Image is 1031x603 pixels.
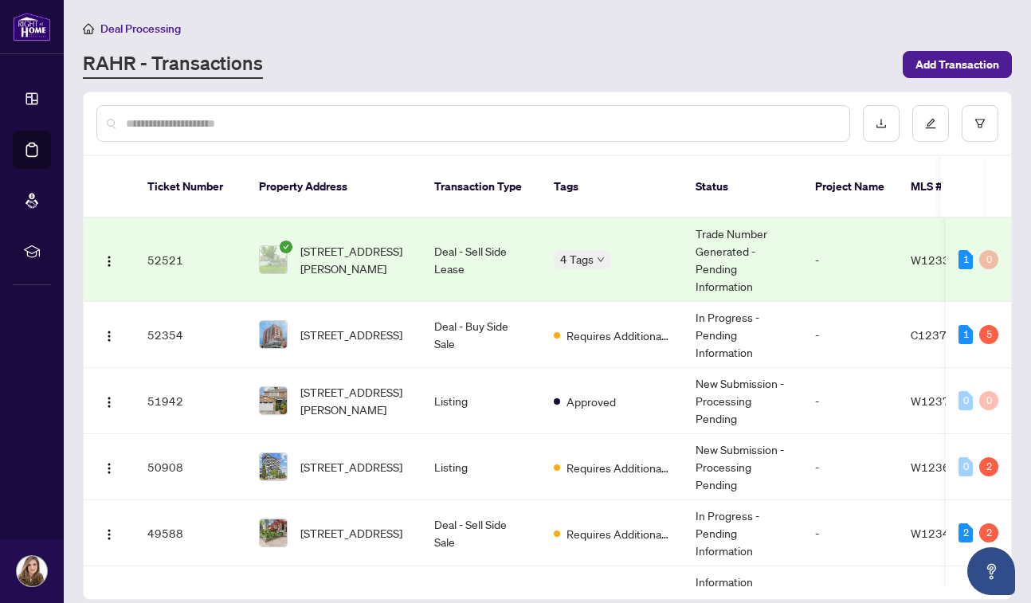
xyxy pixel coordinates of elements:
button: edit [912,105,949,142]
div: 0 [958,457,973,476]
span: edit [925,118,936,129]
span: Deal Processing [100,22,181,36]
div: 1 [958,325,973,344]
span: [STREET_ADDRESS] [300,326,402,343]
button: Logo [96,322,122,347]
img: Profile Icon [17,556,47,586]
td: 51942 [135,368,246,434]
span: Approved [566,393,616,410]
td: In Progress - Pending Information [683,500,802,566]
td: 50908 [135,434,246,500]
div: 2 [979,457,998,476]
span: Add Transaction [915,52,999,77]
span: Requires Additional Docs [566,327,670,344]
th: Transaction Type [421,156,541,218]
span: download [876,118,887,129]
span: check-circle [280,241,292,253]
th: Property Address [246,156,421,218]
td: - [802,500,898,566]
td: Listing [421,368,541,434]
button: filter [962,105,998,142]
span: [STREET_ADDRESS][PERSON_NAME] [300,383,409,418]
td: In Progress - Pending Information [683,302,802,368]
img: thumbnail-img [260,519,287,546]
span: [STREET_ADDRESS] [300,458,402,476]
button: Logo [96,520,122,546]
button: Logo [96,247,122,272]
span: Requires Additional Docs [566,525,670,542]
button: download [863,105,900,142]
th: MLS # [898,156,994,218]
img: thumbnail-img [260,387,287,414]
span: [STREET_ADDRESS] [300,524,402,542]
img: Logo [103,330,116,343]
button: Logo [96,388,122,413]
div: 5 [979,325,998,344]
span: 4 Tags [560,250,594,268]
span: down [597,256,605,264]
img: logo [13,12,51,41]
div: 2 [958,523,973,542]
span: W12342989 [911,526,978,540]
td: - [802,218,898,302]
span: Requires Additional Docs [566,459,670,476]
td: Listing [421,434,541,500]
img: Logo [103,396,116,409]
div: 2 [979,523,998,542]
td: - [802,434,898,500]
span: [STREET_ADDRESS][PERSON_NAME] [300,242,409,277]
span: C12373015 [911,327,975,342]
div: 0 [958,391,973,410]
span: W12360042 [911,460,978,474]
span: home [83,23,94,34]
th: Ticket Number [135,156,246,218]
div: 0 [979,250,998,269]
td: - [802,368,898,434]
button: Add Transaction [903,51,1012,78]
button: Open asap [967,547,1015,595]
td: 52521 [135,218,246,302]
td: New Submission - Processing Pending [683,368,802,434]
td: - [802,302,898,368]
a: RAHR - Transactions [83,50,263,79]
td: 52354 [135,302,246,368]
span: filter [974,118,986,129]
img: Logo [103,528,116,541]
img: Logo [103,255,116,268]
img: thumbnail-img [260,246,287,273]
td: Trade Number Generated - Pending Information [683,218,802,302]
td: Deal - Sell Side Lease [421,218,541,302]
img: thumbnail-img [260,321,287,348]
img: thumbnail-img [260,453,287,480]
span: W12332365 [911,253,978,267]
img: Logo [103,462,116,475]
th: Tags [541,156,683,218]
td: 49588 [135,500,246,566]
th: Status [683,156,802,218]
span: W12375648 [911,394,978,408]
td: New Submission - Processing Pending [683,434,802,500]
div: 0 [979,391,998,410]
td: Deal - Sell Side Sale [421,500,541,566]
td: Deal - Buy Side Sale [421,302,541,368]
div: 1 [958,250,973,269]
button: Logo [96,454,122,480]
th: Project Name [802,156,898,218]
